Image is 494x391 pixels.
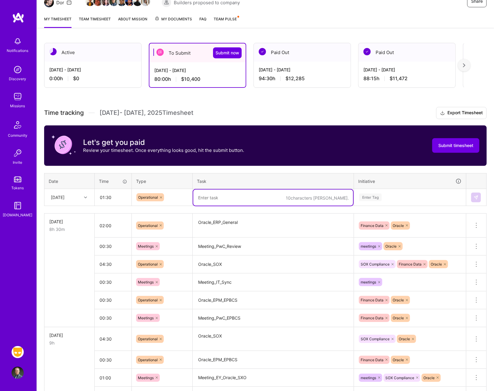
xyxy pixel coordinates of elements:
div: 9h [49,340,89,346]
textarea: Meeting_EY_Oracle_SXO [193,369,353,386]
input: HH:MM [95,218,131,234]
div: [DATE] - [DATE] [154,67,241,74]
div: [DATE] [49,332,89,338]
img: guide book [12,200,24,212]
a: Team Pulse [214,16,239,28]
th: Task [193,173,354,189]
div: 0:00 h [49,75,136,82]
input: HH:MM [95,310,131,326]
div: [DATE] - [DATE] [363,67,450,73]
div: 8h 30m [49,226,89,232]
span: Meetings [138,376,154,380]
p: Review your timesheet. Once everything looks good, hit the submit button. [83,147,244,153]
span: Oracle [423,376,435,380]
div: [DATE] - [DATE] [49,67,136,73]
img: tokens [14,177,21,182]
img: Paid Out [259,48,266,55]
span: meetings [361,280,376,284]
span: Finance Data [361,358,384,362]
div: [DATE] - [DATE] [259,67,346,73]
a: FAQ [199,16,206,28]
div: Discovery [9,76,26,82]
textarea: Meeting_PwC_Review [193,238,353,255]
img: Submit [474,195,478,200]
a: Grindr: Data + FE + CyberSecurity + QA [10,346,25,358]
h3: Let's get you paid [83,138,244,147]
button: Export Timesheet [436,107,487,119]
span: Oracle [399,337,410,341]
div: Missions [10,103,25,109]
img: Invite [12,147,24,159]
span: Oracle [393,358,404,362]
th: Date [44,173,95,189]
input: HH:MM [95,274,131,290]
span: SOX Compliance [361,262,390,266]
span: Submit now [215,50,239,56]
div: 94:30 h [259,75,346,82]
input: HH:MM [95,352,131,368]
div: Enter Tag [359,193,382,202]
span: Meetings [138,316,154,320]
a: My Documents [155,16,192,28]
span: Operational [138,195,158,200]
img: discovery [12,63,24,76]
a: User Avatar [10,367,25,379]
img: bell [12,35,24,47]
span: Meetings [138,280,154,284]
img: Active [49,48,57,55]
div: [DOMAIN_NAME] [3,212,33,218]
span: $10,400 [181,76,200,82]
div: 10 characters [PERSON_NAME]. [286,195,349,201]
button: Submit timesheet [432,138,479,153]
span: $12,285 [286,75,305,82]
div: [DATE] [49,218,89,225]
input: HH:MM [95,331,131,347]
img: Paid Out [363,48,371,55]
a: Team timesheet [79,16,111,28]
span: Oracle [431,262,442,266]
div: Paid Out [254,43,351,62]
img: teamwork [12,91,24,103]
i: icon Download [440,110,445,116]
span: Operational [138,337,158,341]
span: Time tracking [44,109,84,117]
span: Operational [138,358,158,362]
span: Finance Data [361,298,384,302]
span: Team Pulse [214,17,237,21]
span: SOX Compliance [361,337,390,341]
textarea: Oracle_ERP_General [193,214,353,237]
span: meetings [361,244,376,249]
input: HH:MM [95,189,131,205]
span: SOX Compliance [385,376,414,380]
span: meetings [361,376,376,380]
div: Notifications [7,47,29,54]
div: Time [99,178,127,184]
textarea: Oracle_SOX [193,256,353,273]
div: 80:00 h [154,76,241,82]
div: Tokens [12,185,24,191]
span: Finance Data [361,316,384,320]
input: HH:MM [95,256,131,272]
a: About Mission [118,16,147,28]
textarea: Meeting_PwC_EPBCS [193,310,353,327]
span: My Documents [155,16,192,22]
input: HH:MM [95,370,131,386]
span: $0 [73,75,79,82]
img: User Avatar [12,367,24,379]
span: Oracle [393,298,404,302]
textarea: Oracle_SOX [193,328,353,351]
span: Submit timesheet [438,142,473,149]
i: icon Chevron [84,196,87,199]
div: [DATE] [51,194,65,201]
div: 88:15 h [363,75,450,82]
div: Active [44,43,141,62]
div: Paid Out [359,43,455,62]
span: Finance Data [361,223,384,228]
span: Operational [138,262,158,266]
img: right [463,63,465,67]
img: To Submit [156,49,164,56]
span: Oracle [393,316,404,320]
img: Grindr: Data + FE + CyberSecurity + QA [12,346,24,358]
img: coin [51,133,76,157]
div: Community [8,132,27,139]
